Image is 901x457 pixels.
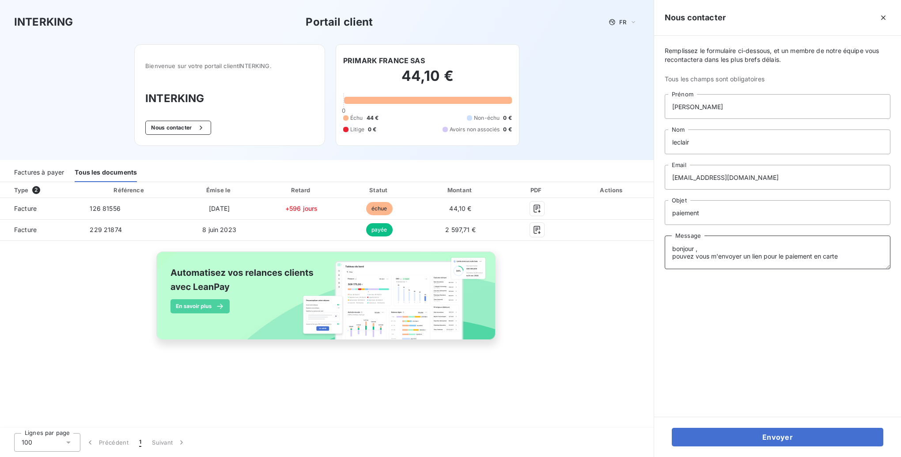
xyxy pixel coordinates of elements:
[343,67,512,94] h2: 44,10 €
[505,186,568,194] div: PDF
[619,19,626,26] span: FR
[32,186,40,194] span: 2
[350,114,363,122] span: Échu
[665,236,890,269] textarea: bonjour , pouvez vous m'envoyer un lien pour le paiement en carte
[343,55,425,66] h6: PRIMARK FRANCE SAS
[14,164,64,182] div: Factures à payer
[202,226,236,233] span: 8 juin 2023
[148,246,505,355] img: banner
[264,186,339,194] div: Retard
[285,205,318,212] span: +596 jours
[134,433,147,452] button: 1
[672,428,883,446] button: Envoyer
[139,438,141,447] span: 1
[75,164,137,182] div: Tous les documents
[366,223,393,236] span: payée
[209,205,230,212] span: [DATE]
[90,205,120,212] span: 126 81556
[665,165,890,190] input: placeholder
[178,186,261,194] div: Émise le
[7,204,76,213] span: Facture
[503,114,511,122] span: 0 €
[145,62,314,69] span: Bienvenue sur votre portail client INTERKING .
[474,114,500,122] span: Non-échu
[665,200,890,225] input: placeholder
[145,91,314,107] h3: INTERKING
[147,433,191,452] button: Suivant
[665,46,890,64] span: Remplissez le formulaire ci-dessous, et un membre de notre équipe vous recontactera dans les plus...
[80,433,134,452] button: Précédent
[9,186,81,194] div: Type
[342,107,345,114] span: 0
[350,126,364,133] span: Litige
[90,226,121,233] span: 229 21874
[367,114,379,122] span: 44 €
[665,94,890,119] input: placeholder
[114,187,144,194] div: Référence
[343,186,416,194] div: Statut
[572,186,652,194] div: Actions
[306,14,373,30] h3: Portail client
[665,75,890,84] span: Tous les champs sont obligatoires
[7,225,76,234] span: Facture
[503,126,511,133] span: 0 €
[665,129,890,154] input: placeholder
[445,226,476,233] span: 2 597,71 €
[145,121,211,135] button: Nous contacter
[420,186,502,194] div: Montant
[366,202,393,215] span: échue
[665,11,726,24] h5: Nous contacter
[368,126,376,133] span: 0 €
[14,14,73,30] h3: INTERKING
[450,126,500,133] span: Avoirs non associés
[449,205,471,212] span: 44,10 €
[22,438,32,447] span: 100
